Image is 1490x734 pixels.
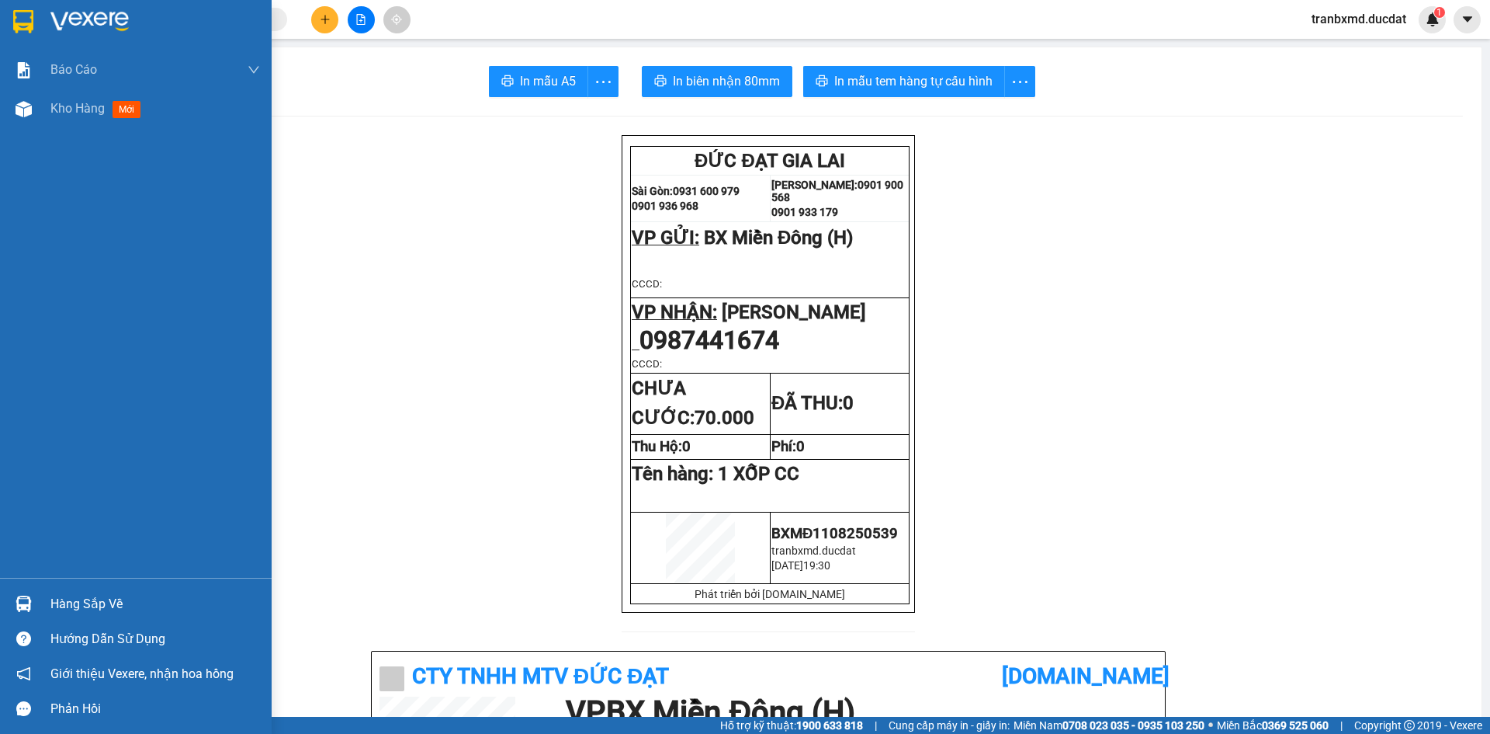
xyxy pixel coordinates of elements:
span: CCCD: [632,278,662,290]
span: ⚪️ [1208,722,1213,729]
button: aim [383,6,411,33]
span: aim [391,14,402,25]
span: 1 [1436,7,1442,18]
strong: 0931 600 979 [673,185,740,197]
span: Tên hàng: [632,463,799,485]
button: more [587,66,619,97]
img: warehouse-icon [16,596,32,612]
span: down [248,64,260,76]
span: printer [654,75,667,89]
strong: ĐÃ THU: [771,392,854,414]
span: [PERSON_NAME] [722,301,866,323]
span: 0 [843,392,854,414]
button: printerIn biên nhận 80mm [642,66,792,97]
strong: 1900 633 818 [796,719,863,732]
span: Miền Nam [1014,717,1204,734]
strong: 0369 525 060 [1262,719,1329,732]
span: VP GỬI: [632,227,699,249]
span: Kho hàng [50,101,105,116]
span: more [588,72,618,92]
sup: 1 [1434,7,1445,18]
button: caret-down [1454,6,1481,33]
strong: 0708 023 035 - 0935 103 250 [1062,719,1204,732]
span: mới [113,101,140,118]
span: CCCD: [632,358,662,370]
span: 0 [796,438,805,455]
span: VP NHẬN: [632,301,717,323]
div: Hướng dẫn sử dụng [50,628,260,651]
strong: Phí: [771,438,805,455]
span: file-add [355,14,366,25]
img: icon-new-feature [1426,12,1440,26]
span: BXMĐ1108250539 [771,525,898,542]
b: [DOMAIN_NAME] [1002,663,1169,689]
strong: Thu Hộ: [632,438,691,455]
span: question-circle [16,631,31,646]
span: In mẫu A5 [520,71,576,91]
button: plus [311,6,338,33]
strong: CHƯA CƯỚC: [632,377,754,429]
span: BX Miền Đông (H) [704,227,853,249]
strong: [PERSON_NAME]: [771,179,858,191]
span: Giới thiệu Vexere, nhận hoa hồng [50,664,234,684]
span: | [1340,717,1343,734]
span: In biên nhận 80mm [673,71,780,91]
span: 1 XỐP CC [718,463,799,485]
h1: VP BX Miền Đông (H) [566,697,1149,728]
span: copyright [1404,720,1415,731]
span: Cung cấp máy in - giấy in: [889,717,1010,734]
span: Báo cáo [50,60,97,79]
span: Hỗ trợ kỹ thuật: [720,717,863,734]
td: Phát triển bởi [DOMAIN_NAME] [631,584,910,604]
div: Hàng sắp về [50,593,260,616]
span: plus [320,14,331,25]
span: message [16,701,31,716]
span: In mẫu tem hàng tự cấu hình [834,71,993,91]
span: | [875,717,877,734]
img: logo-vxr [13,10,33,33]
span: printer [816,75,828,89]
span: notification [16,666,31,681]
button: file-add [348,6,375,33]
strong: 0901 936 968 [632,200,698,212]
span: 19:30 [803,559,830,572]
strong: 0901 933 179 [771,206,838,218]
div: Phản hồi [50,697,260,721]
button: more [1004,66,1035,97]
span: more [1005,72,1034,92]
strong: 0901 900 568 [771,179,903,204]
span: 70.000 [695,407,754,429]
span: printer [501,75,514,89]
img: solution-icon [16,62,32,78]
span: tranbxmd.ducdat [1299,9,1419,29]
b: CTy TNHH MTV ĐỨC ĐẠT [412,663,669,689]
button: printerIn mẫu A5 [489,66,588,97]
strong: Sài Gòn: [632,185,673,197]
span: tranbxmd.ducdat [771,544,856,557]
span: [DATE] [771,559,803,572]
span: ĐỨC ĐẠT GIA LAI [695,150,845,172]
span: Miền Bắc [1217,717,1329,734]
img: warehouse-icon [16,101,32,117]
span: 0987441674 [639,325,779,355]
button: printerIn mẫu tem hàng tự cấu hình [803,66,1005,97]
span: caret-down [1461,12,1474,26]
span: 0 [682,438,691,455]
